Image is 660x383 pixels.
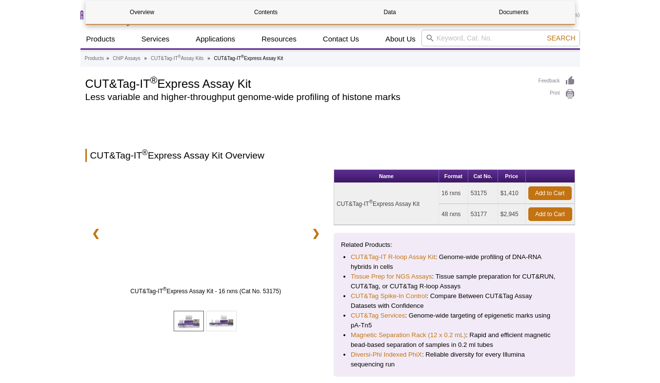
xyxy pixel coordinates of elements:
li: » [207,56,210,61]
h1: CUT&Tag-IT Express Assay Kit [85,76,529,90]
a: ❯ [305,222,326,244]
sup: ® [178,54,181,59]
li: : Rapid and efficient magnetic bead-based separation of samples in 0.2 ml tubes [351,330,558,350]
a: CUT&Tag Services [351,311,405,321]
sup: ® [163,286,166,292]
a: Contents [210,0,322,24]
sup: ® [241,54,244,59]
td: 16 rxns [439,183,468,204]
th: Price [498,170,526,183]
a: ChIP Assays [113,54,140,63]
a: Print [539,89,575,100]
li: CUT&Tag-IT Express Assay Kit [214,56,283,61]
a: Documents [458,0,570,24]
a: CUT&Tag-IT®Assay Kits [151,54,203,63]
a: Feedback [539,76,575,86]
td: $1,410 [498,183,526,204]
a: CUT&Tag Spike-In Control [351,291,426,301]
span: Search [547,34,575,42]
a: Resources [256,30,302,48]
td: $2,945 [498,204,526,225]
li: : Tissue sample preparation for CUT&RUN, CUT&Tag, or CUT&Tag R-loop Assays [351,272,558,291]
td: 48 rxns [439,204,468,225]
li: : Compare Between CUT&Tag Assay Datasets with Confidence [351,291,558,311]
th: Format [439,170,468,183]
td: 53177 [468,204,498,225]
th: Name [334,170,439,183]
a: Products [80,30,121,48]
span: CUT&Tag-IT Express Assay Kit - 16 rxns (Cat No. 53175) [109,286,302,296]
sup: ® [142,148,148,157]
a: Diversi-Phi Indexed PhiX [351,350,422,360]
sup: ® [150,75,158,85]
td: CUT&Tag-IT Express Assay Kit [334,183,439,225]
li: : Reliable diversity for every Illumina sequencing run [351,350,558,369]
li: : Genome-wide targeting of epigenetic marks using pA-Tn5 [351,311,558,330]
a: About Us [380,30,421,48]
a: Products [85,54,104,63]
a: Data [334,0,446,24]
a: Services [136,30,176,48]
a: Magnetic Separation Rack (12 x 0.2 mL) [351,330,466,340]
h2: Less variable and higher-throughput genome-wide profiling of histone marks [85,93,529,101]
li: » [144,56,147,61]
a: Tissue Prep for NGS Assays [351,272,432,282]
li: » [106,56,109,61]
a: Add to Cart [528,186,572,200]
input: Keyword, Cat. No. [421,30,580,46]
h2: CUT&Tag-IT Express Assay Kit Overview [85,149,575,162]
button: Search [544,34,578,42]
a: ❮ [85,222,106,244]
li: : Genome-wide profiling of DNA-RNA hybrids in cells [351,252,558,272]
th: Cat No. [468,170,498,183]
a: Contact Us [317,30,365,48]
a: Add to Cart [528,207,572,221]
a: Overview [86,0,199,24]
a: CUT&Tag-IT R-loop Assay Kit [351,252,435,262]
a: Applications [190,30,241,48]
p: Related Products: [341,240,568,250]
td: 53175 [468,183,498,204]
sup: ® [369,199,373,204]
